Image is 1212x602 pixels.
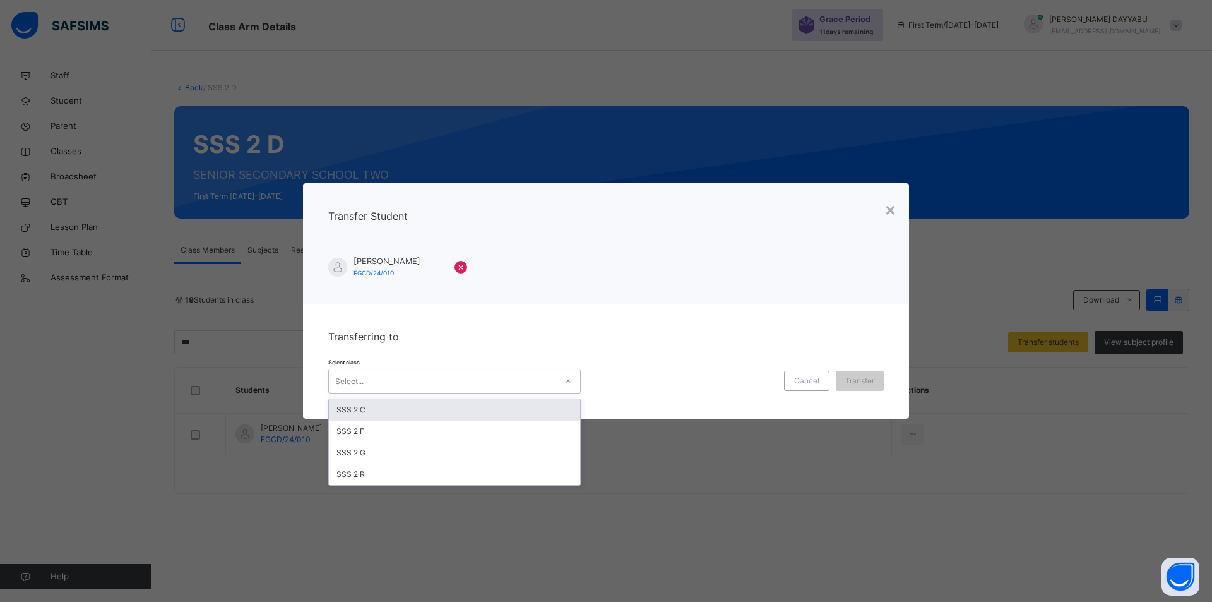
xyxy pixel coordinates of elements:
div: SSS 2 G [329,442,580,464]
span: Transfer [845,375,874,387]
span: [PERSON_NAME] [353,255,442,267]
span: Transfer Student [328,210,408,222]
span: Transferring to [328,330,399,343]
div: × [884,196,896,222]
div: SSS 2 C [329,399,580,421]
button: Open asap [1161,558,1199,596]
div: SSS 2 R [329,464,580,485]
span: × [458,259,465,274]
div: Select... [335,370,364,394]
span: Cancel [794,375,819,387]
div: SSS 2 F [329,421,580,442]
span: Select class [328,359,360,366]
span: FGCD/24/010 [353,269,394,277]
